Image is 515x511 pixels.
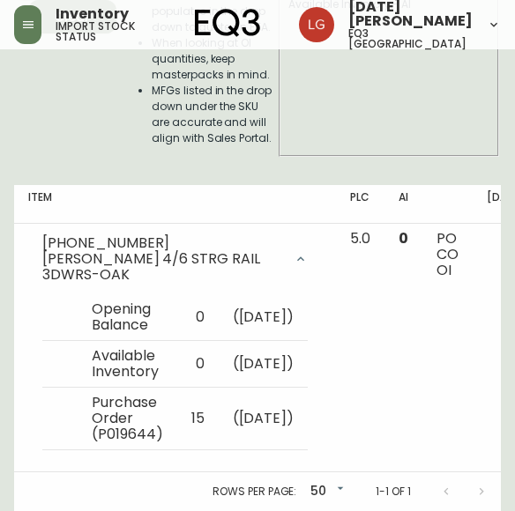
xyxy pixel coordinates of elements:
img: 2638f148bab13be18035375ceda1d187 [299,7,334,42]
td: ( [DATE] ) [219,341,309,388]
td: 0 [177,341,219,388]
div: PO CO [437,231,459,278]
div: 50 [303,478,347,507]
td: 5.0 [336,224,384,472]
span: Inventory [56,7,129,21]
div: [PERSON_NAME] 4/6 STRG RAIL 3DWRS-OAK [42,251,283,283]
th: PLC [336,185,384,224]
li: When looking at OI quantities, keep masterpacks in mind. [152,35,277,83]
li: MFGs listed in the drop down under the SKU are accurate and will align with Sales Portal. [152,83,277,146]
p: 1-1 of 1 [376,484,411,500]
td: 15 [177,388,219,450]
th: AI [384,185,422,224]
td: Available Inventory [78,341,177,388]
td: ( [DATE] ) [219,294,309,341]
td: 0 [177,294,219,341]
div: [PHONE_NUMBER] [42,235,283,251]
h5: import stock status [56,21,142,42]
span: OI [437,260,452,280]
th: Item [14,185,336,224]
img: logo [195,9,260,37]
p: Rows per page: [213,484,296,500]
span: 0 [399,228,408,248]
td: Purchase Order (P019644) [78,388,177,450]
div: [PHONE_NUMBER][PERSON_NAME] 4/6 STRG RAIL 3DWRS-OAK [28,231,322,287]
td: Opening Balance [78,294,177,341]
td: ( [DATE] ) [219,388,309,450]
h5: eq3 [GEOGRAPHIC_DATA] [348,28,473,49]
